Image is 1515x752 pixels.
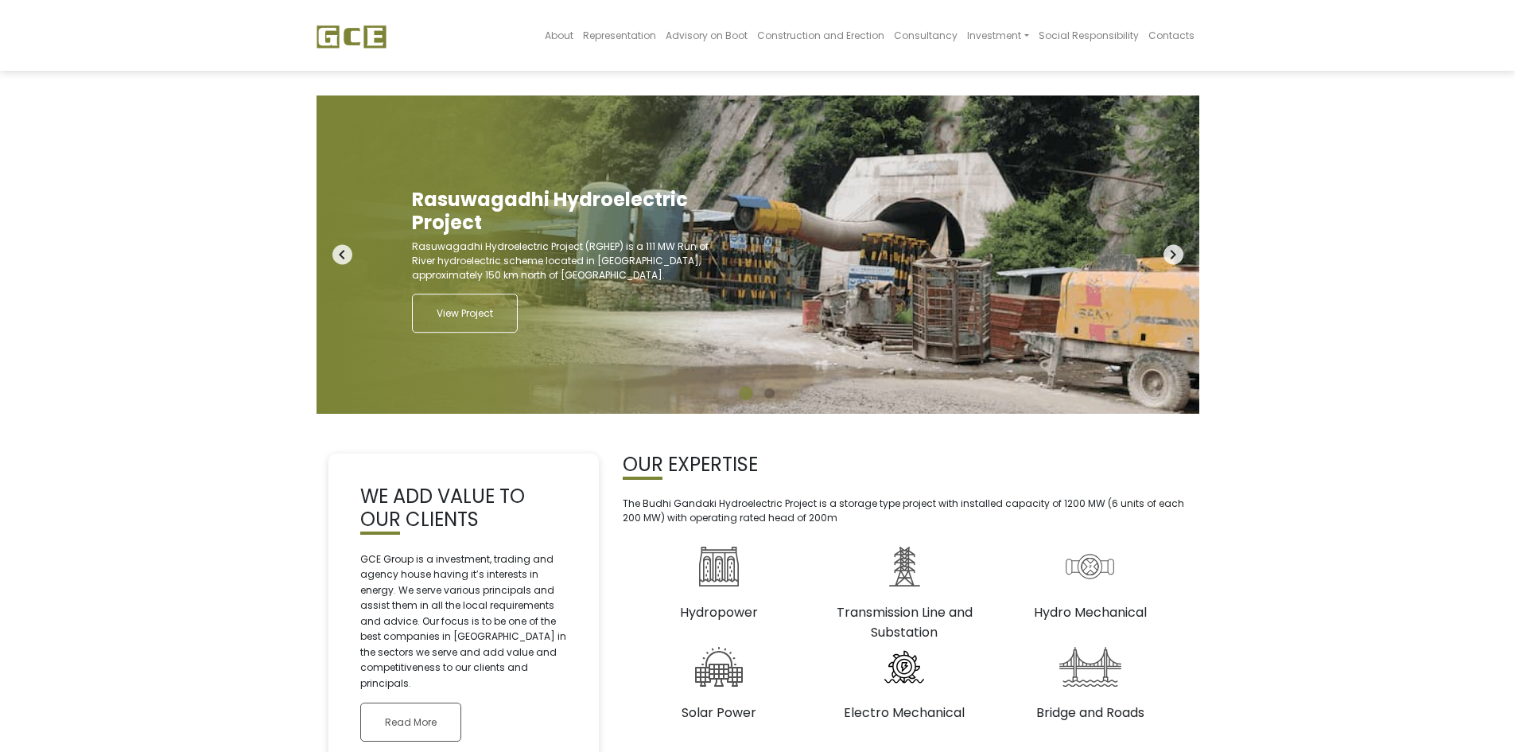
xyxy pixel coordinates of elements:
[1148,29,1195,42] span: Contacts
[360,551,567,692] p: GCE Group is a investment, trading and agency house having it’s interests in energy. We serve var...
[623,497,1187,525] p: The Budhi Gandaki Hydroelectric Project is a storage type project with installed capacity of 1200...
[894,29,958,42] span: Consultancy
[762,386,778,402] button: 2 of 2
[317,25,387,49] img: GCE Group
[360,485,567,532] h2: WE ADD VALUE TO OUR CLIENTS
[666,29,748,42] span: Advisory on Boot
[1039,29,1139,42] span: Social Responsibility
[738,386,754,402] button: 1 of 2
[1034,5,1144,66] a: Social Responsibility
[1009,703,1171,723] h3: Bridge and Roads
[661,5,752,66] a: Advisory on Boot
[752,5,889,66] a: Construction and Erection
[824,602,985,642] h3: Transmission Line and Substation
[824,703,985,723] h3: Electro Mechanical
[1144,5,1199,66] a: Contacts
[639,703,800,723] h3: Solar Power
[578,5,661,66] a: Representation
[412,294,518,333] a: View Project
[962,5,1033,66] a: Investment
[583,29,656,42] span: Representation
[360,703,461,742] a: Read More
[332,245,352,265] i: navigate_before
[757,29,884,42] span: Construction and Erection
[1163,245,1183,265] i: navigate_next
[967,29,1021,42] span: Investment
[889,5,962,66] a: Consultancy
[545,29,573,42] span: About
[412,240,714,282] p: Rasuwagadhi Hydroelectric Project (RGHEP) is a 111 MW Run of River hydroelectric scheme located i...
[1009,602,1171,622] h3: Hydro Mechanical
[623,454,1187,477] h2: OUR EXPERTISE
[412,189,714,235] h2: Rasuwagadhi Hydroelectric Project
[639,602,800,622] h3: Hydropower
[540,5,578,66] a: About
